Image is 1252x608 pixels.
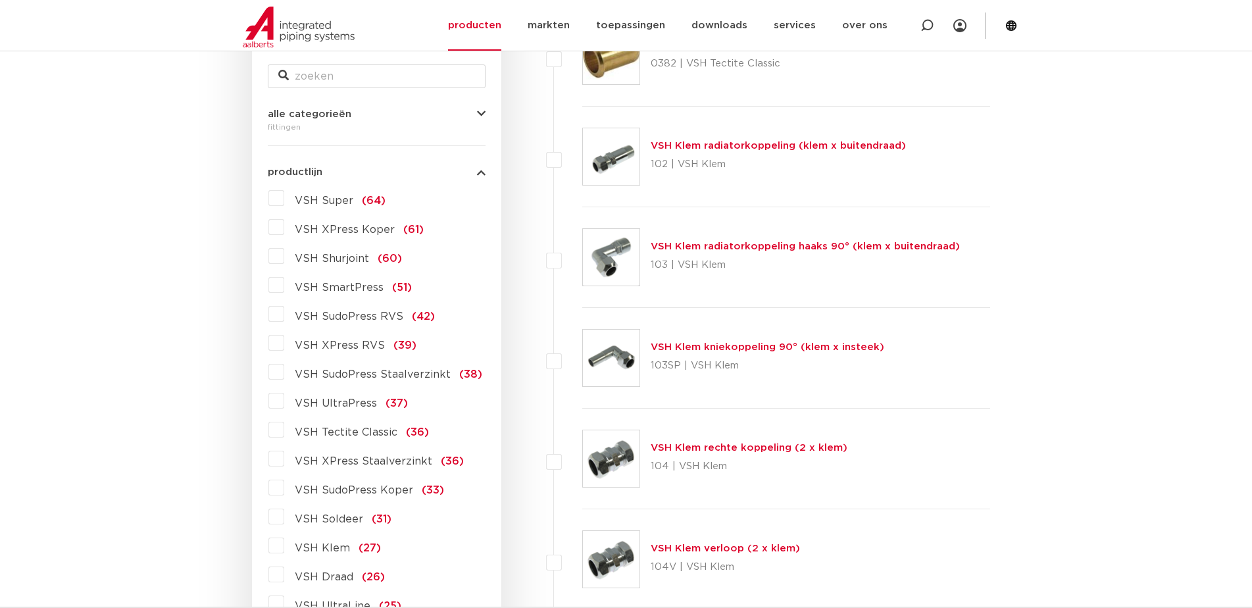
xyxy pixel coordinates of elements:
img: Thumbnail for VSH Klem kniekoppeling 90° (klem x insteek) [583,330,639,386]
span: productlijn [268,167,322,177]
div: fittingen [268,119,486,135]
a: VSH Klem radiatorkoppeling (klem x buitendraad) [651,141,906,151]
span: (37) [386,398,408,409]
span: (33) [422,485,444,495]
img: Thumbnail for VSH Klem rechte koppeling (2 x klem) [583,430,639,487]
p: 104V | VSH Klem [651,557,800,578]
span: (27) [359,543,381,553]
span: alle categorieën [268,109,351,119]
span: (31) [372,514,391,524]
span: VSH SudoPress Koper [295,485,413,495]
span: (39) [393,340,416,351]
span: VSH SmartPress [295,282,384,293]
p: 103 | VSH Klem [651,255,960,276]
span: (61) [403,224,424,235]
span: (60) [378,253,402,264]
button: alle categorieën [268,109,486,119]
p: 0382 | VSH Tectite Classic [651,53,780,74]
p: 103SP | VSH Klem [651,355,884,376]
span: (36) [406,427,429,438]
p: 104 | VSH Klem [651,456,847,477]
span: VSH Shurjoint [295,253,369,264]
a: VSH Klem radiatorkoppeling haaks 90° (klem x buitendraad) [651,241,960,251]
span: VSH Klem [295,543,350,553]
span: VSH XPress RVS [295,340,385,351]
span: VSH XPress Staalverzinkt [295,456,432,467]
img: Thumbnail for VSH Klem radiatorkoppeling (klem x buitendraad) [583,128,639,185]
span: VSH SudoPress Staalverzinkt [295,369,451,380]
span: VSH Draad [295,572,353,582]
span: (42) [412,311,435,322]
span: VSH Tectite Classic [295,427,397,438]
span: VSH SudoPress RVS [295,311,403,322]
a: VSH Klem verloop (2 x klem) [651,544,800,553]
span: (26) [362,572,385,582]
input: zoeken [268,64,486,88]
img: Thumbnail for VSH Klem radiatorkoppeling haaks 90° (klem x buitendraad) [583,229,639,286]
img: Thumbnail for VSH Klem verloop (2 x klem) [583,531,639,588]
span: (36) [441,456,464,467]
button: productlijn [268,167,486,177]
span: VSH Soldeer [295,514,363,524]
span: VSH XPress Koper [295,224,395,235]
a: VSH Klem rechte koppeling (2 x klem) [651,443,847,453]
img: Thumbnail for Insert voor PB&PEX tube [583,28,639,84]
p: 102 | VSH Klem [651,154,906,175]
span: (51) [392,282,412,293]
span: VSH UltraPress [295,398,377,409]
a: VSH Klem kniekoppeling 90° (klem x insteek) [651,342,884,352]
span: (38) [459,369,482,380]
span: (64) [362,195,386,206]
span: VSH Super [295,195,353,206]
